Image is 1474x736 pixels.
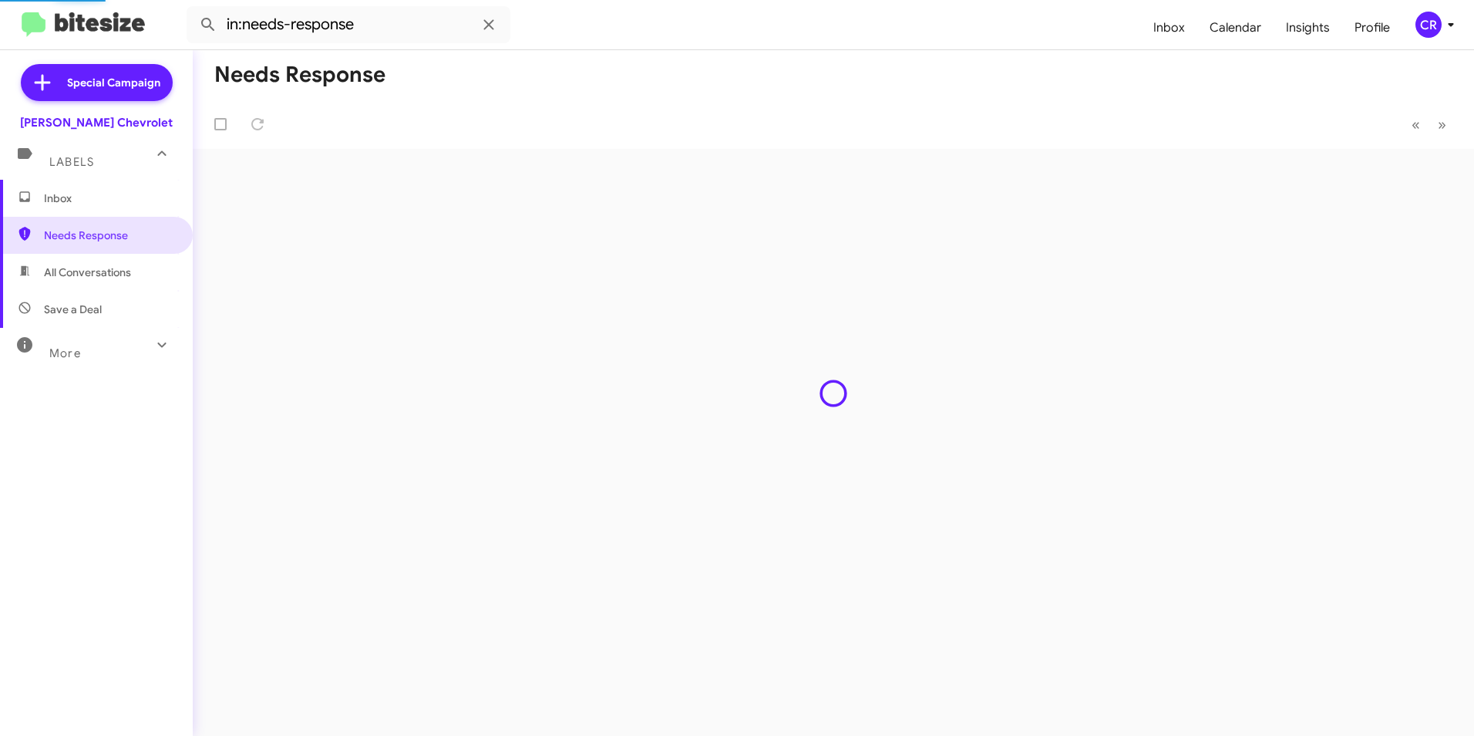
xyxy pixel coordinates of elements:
span: Special Campaign [67,75,160,90]
a: Profile [1342,5,1402,50]
span: Save a Deal [44,302,102,317]
a: Insights [1274,5,1342,50]
span: « [1412,115,1420,134]
div: [PERSON_NAME] Chevrolet [20,115,173,130]
span: More [49,346,81,360]
span: All Conversations [44,265,131,280]
button: Next [1429,109,1455,140]
nav: Page navigation example [1403,109,1455,140]
input: Search [187,6,510,43]
div: CR [1415,12,1442,38]
span: Labels [49,155,94,169]
button: CR [1402,12,1457,38]
h1: Needs Response [214,62,385,87]
span: Inbox [44,191,175,206]
a: Calendar [1197,5,1274,50]
button: Previous [1402,109,1429,140]
span: » [1438,115,1446,134]
a: Special Campaign [21,64,173,101]
span: Needs Response [44,228,175,243]
a: Inbox [1141,5,1197,50]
